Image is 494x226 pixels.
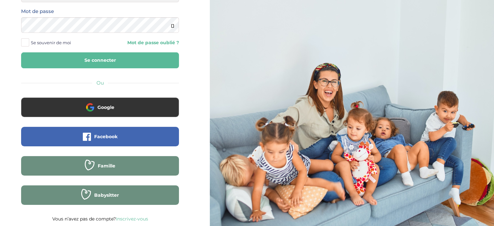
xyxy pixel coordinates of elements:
[21,138,179,144] a: Facebook
[21,127,179,146] button: Facebook
[21,167,179,173] a: Famille
[21,185,179,205] button: Babysitter
[116,216,148,222] a: Inscrivez-vous
[96,80,104,86] span: Ou
[21,215,179,223] p: Vous n’avez pas de compte?
[21,196,179,203] a: Babysitter
[31,38,71,47] span: Se souvenir de moi
[21,156,179,176] button: Famille
[21,98,179,117] button: Google
[21,52,179,68] button: Se connecter
[94,133,118,140] span: Facebook
[94,192,119,198] span: Babysitter
[86,103,94,111] img: google.png
[97,104,114,111] span: Google
[21,109,179,115] a: Google
[105,40,179,46] a: Mot de passe oublié ?
[21,7,54,16] label: Mot de passe
[83,133,91,141] img: facebook.png
[98,163,115,169] span: Famille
